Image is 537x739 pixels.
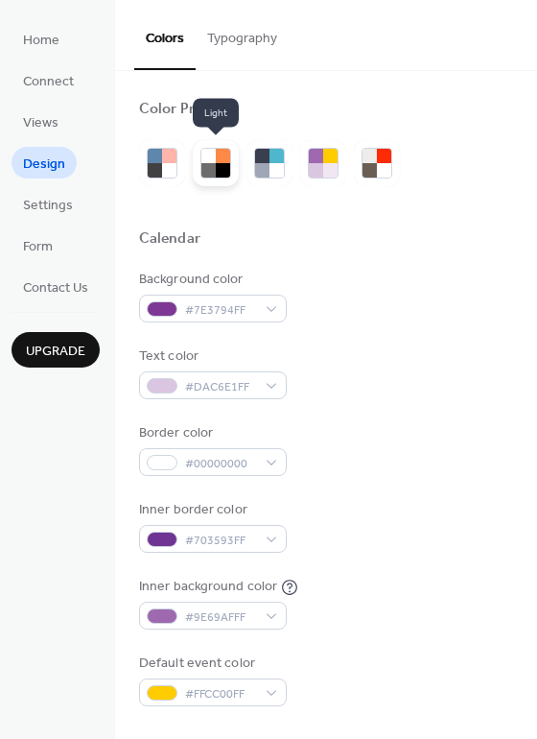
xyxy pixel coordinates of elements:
[12,64,85,96] a: Connect
[185,531,256,551] span: #703593FF
[23,113,58,133] span: Views
[185,454,256,474] span: #00000000
[139,654,283,674] div: Default event color
[185,684,256,704] span: #FFCC00FF
[23,237,53,257] span: Form
[12,147,77,179] a: Design
[185,377,256,397] span: #DAC6E1FF
[23,31,59,51] span: Home
[26,342,85,362] span: Upgrade
[139,500,283,520] div: Inner border color
[139,346,283,367] div: Text color
[193,98,239,127] span: Light
[23,155,65,175] span: Design
[139,270,283,290] div: Background color
[12,106,70,137] a: Views
[139,423,283,443] div: Border color
[12,23,71,55] a: Home
[12,229,64,261] a: Form
[139,100,231,120] div: Color Presets
[185,608,256,628] span: #9E69AFFF
[139,577,277,597] div: Inner background color
[12,188,84,220] a: Settings
[23,278,88,298] span: Contact Us
[23,72,74,92] span: Connect
[23,196,73,216] span: Settings
[12,271,100,302] a: Contact Us
[139,229,200,250] div: Calendar
[12,332,100,368] button: Upgrade
[185,300,256,321] span: #7E3794FF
